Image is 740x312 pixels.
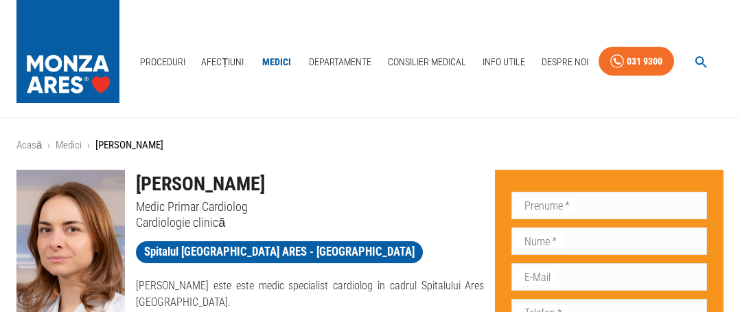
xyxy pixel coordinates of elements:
[136,214,484,230] p: Cardiologie clinică
[87,137,90,153] li: ›
[47,137,50,153] li: ›
[16,139,42,151] a: Acasă
[477,48,531,76] a: Info Utile
[303,48,377,76] a: Departamente
[136,243,423,260] span: Spitalul [GEOGRAPHIC_DATA] ARES - [GEOGRAPHIC_DATA]
[136,241,423,263] a: Spitalul [GEOGRAPHIC_DATA] ARES - [GEOGRAPHIC_DATA]
[599,47,674,76] a: 031 9300
[627,53,662,70] div: 031 9300
[56,139,82,151] a: Medici
[136,278,484,311] p: [PERSON_NAME] este este medic specialist cardiolog în cadrul Spitalului Ares [GEOGRAPHIC_DATA].
[255,48,299,76] a: Medici
[196,48,249,76] a: Afecțiuni
[136,199,484,214] p: Medic Primar Cardiolog
[382,48,472,76] a: Consilier Medical
[536,48,594,76] a: Despre Noi
[135,48,191,76] a: Proceduri
[95,137,163,153] p: [PERSON_NAME]
[136,170,484,199] h1: [PERSON_NAME]
[16,137,724,153] nav: breadcrumb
